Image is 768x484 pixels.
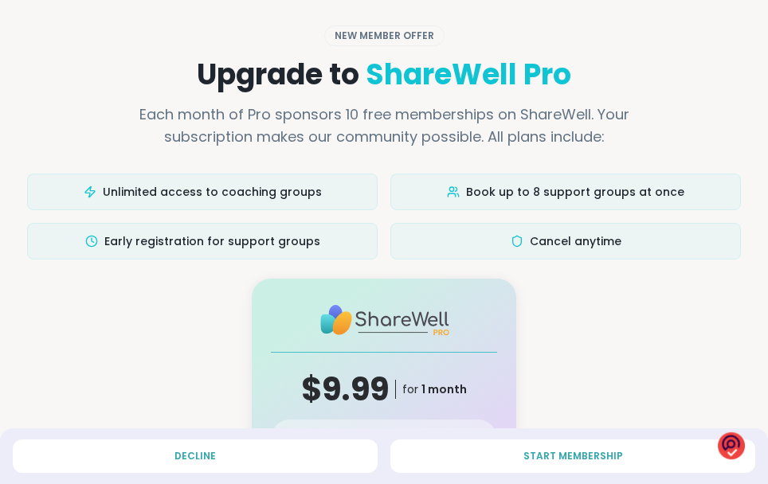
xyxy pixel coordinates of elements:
span: START MEMBERSHIP [523,449,623,463]
button: START MEMBERSHIP [390,439,755,473]
span: ShareWell Pro [366,54,571,95]
button: Decline [13,439,378,473]
div: NEW MEMBER OFFER [324,25,445,46]
span: Cancel anytime [530,233,621,249]
span: Decline [174,449,216,463]
img: o1IwAAAABJRU5ErkJggg== [718,431,745,460]
span: Early registration for support groups [104,233,320,249]
p: Each month of Pro sponsors 10 free memberships on ShareWell. Your subscription makes our communit... [116,103,652,148]
span: Unlimited access to coaching groups [103,184,322,200]
span: Book up to 8 support groups at once [466,184,684,200]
